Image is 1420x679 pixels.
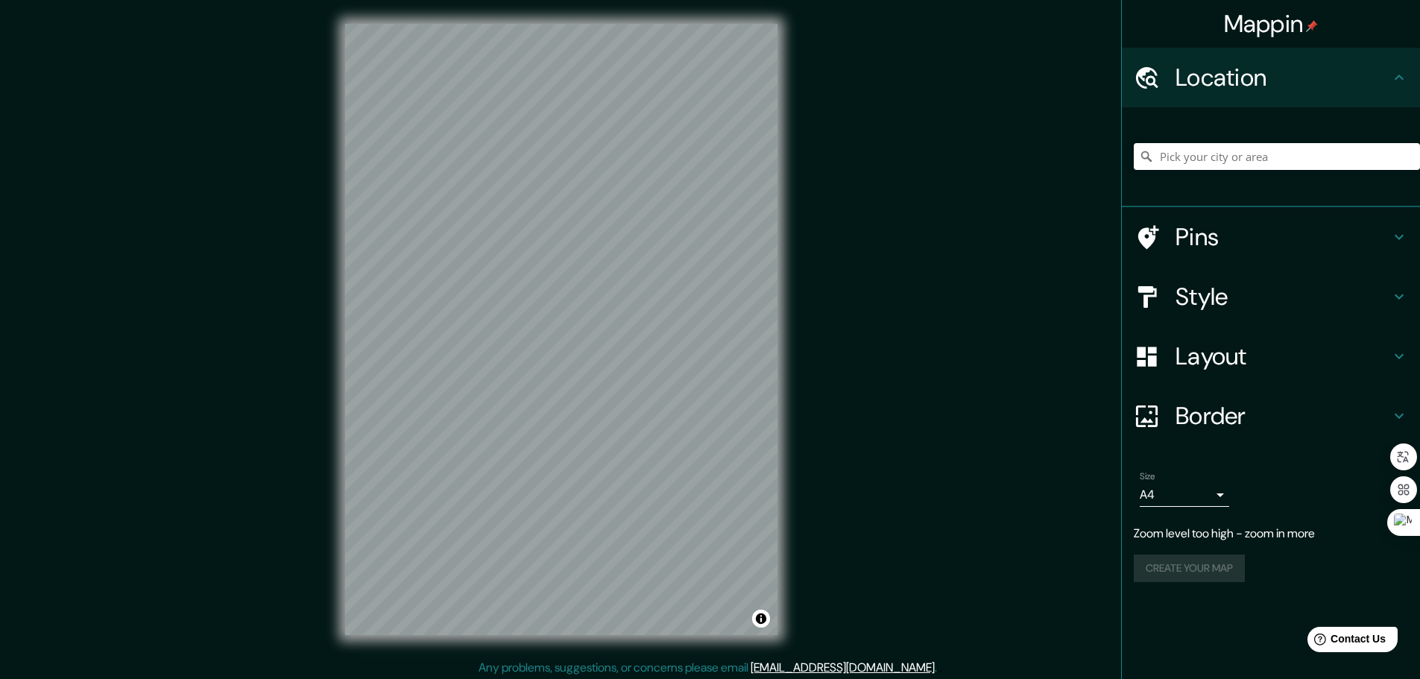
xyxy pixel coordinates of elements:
div: . [939,659,942,677]
button: Toggle attribution [752,610,770,628]
div: A4 [1140,483,1229,507]
h4: Layout [1176,341,1390,371]
canvas: Map [345,24,777,635]
img: pin-icon.png [1306,20,1318,32]
div: Location [1122,48,1420,107]
div: Style [1122,267,1420,326]
div: Pins [1122,207,1420,267]
a: [EMAIL_ADDRESS][DOMAIN_NAME] [751,660,935,675]
iframe: Help widget launcher [1287,621,1404,663]
label: Size [1140,470,1155,483]
p: Any problems, suggestions, or concerns please email . [479,659,937,677]
h4: Style [1176,282,1390,312]
h4: Pins [1176,222,1390,252]
p: Zoom level too high - zoom in more [1134,525,1408,543]
div: Layout [1122,326,1420,386]
h4: Mappin [1224,9,1319,39]
h4: Border [1176,401,1390,431]
div: . [937,659,939,677]
div: Border [1122,386,1420,446]
input: Pick your city or area [1134,143,1420,170]
h4: Location [1176,63,1390,92]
